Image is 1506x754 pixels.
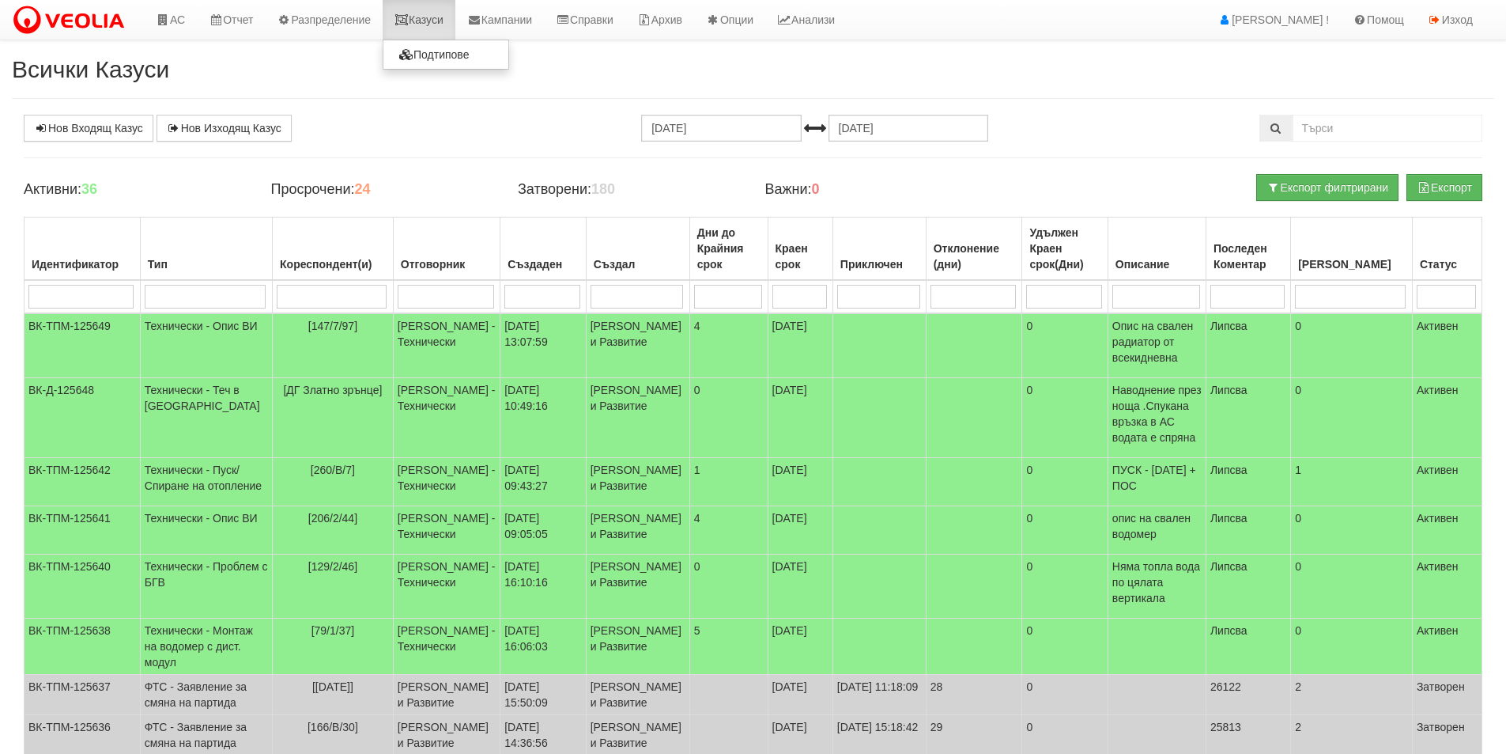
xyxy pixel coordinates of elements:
[1412,218,1481,281] th: Статус: No sort applied, activate to apply an ascending sort
[277,253,389,275] div: Кореспондент(и)
[308,320,357,332] span: [147/7/97]
[393,619,500,675] td: [PERSON_NAME] - Технически
[518,182,741,198] h4: Затворени:
[1295,253,1408,275] div: [PERSON_NAME]
[500,378,586,458] td: [DATE] 10:49:16
[140,506,272,555] td: Технически - Опис ВИ
[1291,313,1413,378] td: 0
[1291,555,1413,619] td: 0
[273,218,394,281] th: Кореспондент(и): No sort applied, activate to apply an ascending sort
[12,4,132,37] img: VeoliaLogo.png
[1291,458,1413,506] td: 1
[768,506,832,555] td: [DATE]
[24,115,153,142] a: Нов Входящ Казус
[500,506,586,555] td: [DATE] 09:05:05
[1022,458,1108,506] td: 0
[308,560,357,573] span: [129/2/46]
[1291,675,1413,715] td: 2
[1406,174,1482,201] button: Експорт
[140,218,272,281] th: Тип: No sort applied, activate to apply an ascending sort
[694,384,700,396] span: 0
[1022,506,1108,555] td: 0
[1291,218,1413,281] th: Брой Файлове: No sort applied, activate to apply an ascending sort
[1210,384,1247,396] span: Липсва
[586,313,689,378] td: [PERSON_NAME] и Развитие
[768,218,832,281] th: Краен срок: No sort applied, activate to apply an ascending sort
[1112,462,1202,494] p: ПУСК - [DATE] + ПОС
[1412,555,1481,619] td: Активен
[768,313,832,378] td: [DATE]
[1206,218,1290,281] th: Последен Коментар: No sort applied, activate to apply an ascending sort
[764,182,987,198] h4: Важни:
[500,313,586,378] td: [DATE] 13:07:59
[1412,506,1481,555] td: Активен
[504,253,581,275] div: Създаден
[1022,313,1108,378] td: 0
[393,506,500,555] td: [PERSON_NAME] - Технически
[311,624,355,637] span: [79/1/37]
[393,555,500,619] td: [PERSON_NAME] - Технически
[1112,382,1202,445] p: Наводнение през ноща .Спукана връзка в АС водата е спряна
[354,181,370,197] b: 24
[283,384,382,396] span: [ДГ Златно зрънце]
[586,619,689,675] td: [PERSON_NAME] и Развитие
[586,218,689,281] th: Създал: No sort applied, activate to apply an ascending sort
[393,378,500,458] td: [PERSON_NAME] - Технически
[311,464,355,476] span: [260/В/7]
[1210,512,1247,525] span: Липсва
[591,253,685,275] div: Създал
[1210,624,1247,637] span: Липсва
[1412,675,1481,715] td: Затворен
[694,464,700,476] span: 1
[1256,174,1398,201] button: Експорт филтрирани
[500,675,586,715] td: [DATE] 15:50:09
[1022,675,1108,715] td: 0
[586,675,689,715] td: [PERSON_NAME] и Развитие
[1417,253,1478,275] div: Статус
[140,378,272,458] td: Технически - Теч в [GEOGRAPHIC_DATA]
[1210,320,1247,332] span: Липсва
[1022,555,1108,619] td: 0
[140,675,272,715] td: ФТС - Заявление за смяна на партида
[25,378,141,458] td: ВК-Д-125648
[1108,218,1206,281] th: Описание: No sort applied, activate to apply an ascending sort
[1291,619,1413,675] td: 0
[28,253,136,275] div: Идентификатор
[500,619,586,675] td: [DATE] 16:06:03
[930,237,1018,275] div: Отклонение (дни)
[393,218,500,281] th: Отговорник: No sort applied, activate to apply an ascending sort
[25,218,141,281] th: Идентификатор: No sort applied, activate to apply an ascending sort
[694,222,764,275] div: Дни до Крайния срок
[768,555,832,619] td: [DATE]
[12,56,1494,82] h2: Всички Казуси
[140,313,272,378] td: Технически - Опис ВИ
[768,378,832,458] td: [DATE]
[768,675,832,715] td: [DATE]
[393,313,500,378] td: [PERSON_NAME] - Технически
[25,555,141,619] td: ВК-ТПМ-125640
[586,458,689,506] td: [PERSON_NAME] и Развитие
[24,182,247,198] h4: Активни:
[689,218,768,281] th: Дни до Крайния срок: No sort applied, activate to apply an ascending sort
[1112,559,1202,606] p: Няма топла вода по цялата вертикала
[140,619,272,675] td: Технически - Монтаж на водомер с дист. модул
[1112,318,1202,366] p: Опис на свален радиатор от всекидневна
[591,181,615,197] b: 180
[694,320,700,332] span: 4
[837,253,922,275] div: Приключен
[694,560,700,573] span: 0
[694,512,700,525] span: 4
[1210,237,1286,275] div: Последен Коментар
[1026,222,1103,275] div: Удължен Краен срок(Дни)
[586,378,689,458] td: [PERSON_NAME] и Развитие
[586,555,689,619] td: [PERSON_NAME] и Развитие
[832,675,926,715] td: [DATE] 11:18:09
[393,458,500,506] td: [PERSON_NAME] - Технически
[270,182,493,198] h4: Просрочени:
[312,680,353,693] span: [[DATE]]
[140,458,272,506] td: Технически - Пуск/Спиране на отопление
[768,619,832,675] td: [DATE]
[812,181,820,197] b: 0
[25,675,141,715] td: ВК-ТПМ-125637
[1412,619,1481,675] td: Активен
